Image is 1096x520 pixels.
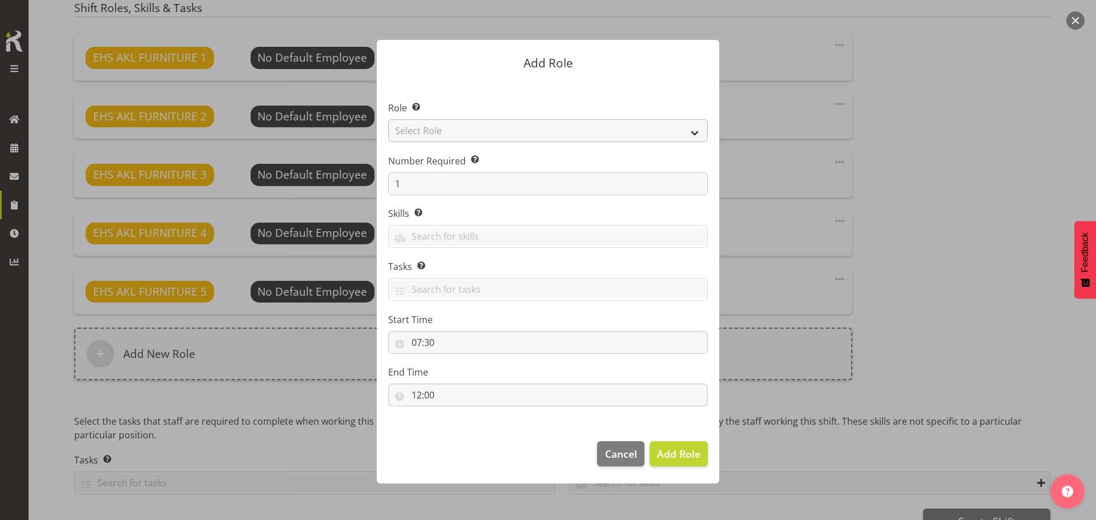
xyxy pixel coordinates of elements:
[605,446,637,461] span: Cancel
[388,101,708,115] label: Role
[657,447,700,461] span: Add Role
[1074,221,1096,299] button: Feedback - Show survey
[388,365,708,379] label: End Time
[389,228,707,245] input: Search for skills
[388,313,708,326] label: Start Time
[388,207,708,220] label: Skills
[388,57,708,69] p: Add Role
[597,441,644,466] button: Cancel
[388,260,708,273] label: Tasks
[650,441,708,466] button: Add Role
[389,280,707,298] input: Search for tasks
[1062,486,1073,497] img: help-xxl-2.png
[388,384,708,406] input: Click to select...
[388,331,708,354] input: Click to select...
[388,154,708,168] label: Number Required
[1080,232,1090,272] span: Feedback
